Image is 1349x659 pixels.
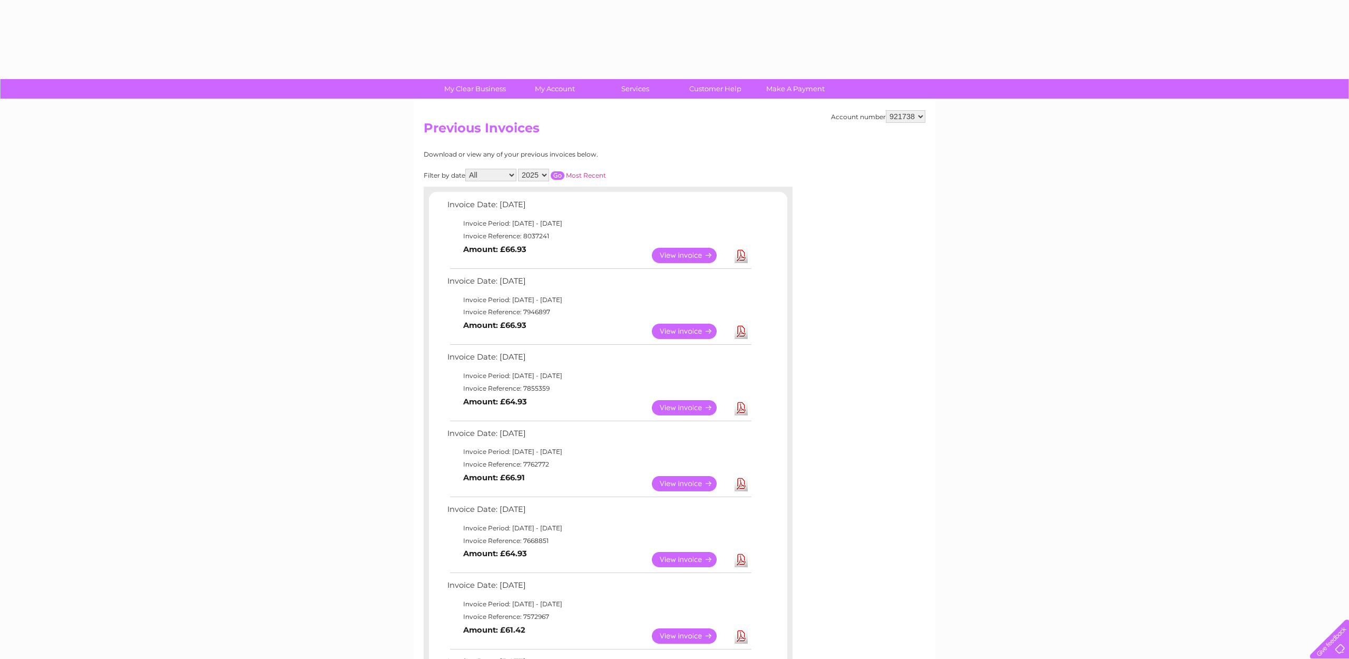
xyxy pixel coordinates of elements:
div: Download or view any of your previous invoices below. [424,151,700,158]
a: Services [592,79,679,99]
b: Amount: £61.42 [463,625,525,635]
td: Invoice Date: [DATE] [445,274,753,294]
a: Download [735,628,748,644]
a: Make A Payment [752,79,839,99]
div: Filter by date [424,169,700,181]
td: Invoice Period: [DATE] - [DATE] [445,522,753,535]
a: Most Recent [566,171,606,179]
h2: Previous Invoices [424,121,925,141]
td: Invoice Reference: 7946897 [445,306,753,318]
a: View [652,476,729,491]
td: Invoice Reference: 8037241 [445,230,753,243]
td: Invoice Reference: 7762772 [445,458,753,471]
b: Amount: £66.93 [463,321,526,330]
td: Invoice Reference: 7572967 [445,610,753,623]
a: View [652,248,729,263]
td: Invoice Date: [DATE] [445,350,753,370]
a: Download [735,324,748,339]
td: Invoice Date: [DATE] [445,502,753,522]
td: Invoice Reference: 7855359 [445,382,753,395]
b: Amount: £66.91 [463,473,525,482]
b: Amount: £64.93 [463,549,527,558]
td: Invoice Period: [DATE] - [DATE] [445,445,753,458]
a: Customer Help [672,79,759,99]
td: Invoice Date: [DATE] [445,578,753,598]
div: Account number [831,110,925,123]
a: View [652,628,729,644]
a: View [652,400,729,415]
a: Download [735,400,748,415]
a: My Account [512,79,599,99]
a: View [652,552,729,567]
td: Invoice Period: [DATE] - [DATE] [445,598,753,610]
td: Invoice Period: [DATE] - [DATE] [445,217,753,230]
a: My Clear Business [432,79,519,99]
td: Invoice Date: [DATE] [445,427,753,446]
a: Download [735,248,748,263]
a: View [652,324,729,339]
b: Amount: £64.93 [463,397,527,406]
td: Invoice Reference: 7668851 [445,535,753,547]
td: Invoice Period: [DATE] - [DATE] [445,294,753,306]
b: Amount: £66.93 [463,245,526,254]
a: Download [735,552,748,567]
td: Invoice Date: [DATE] [445,198,753,217]
a: Download [735,476,748,491]
td: Invoice Period: [DATE] - [DATE] [445,370,753,382]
